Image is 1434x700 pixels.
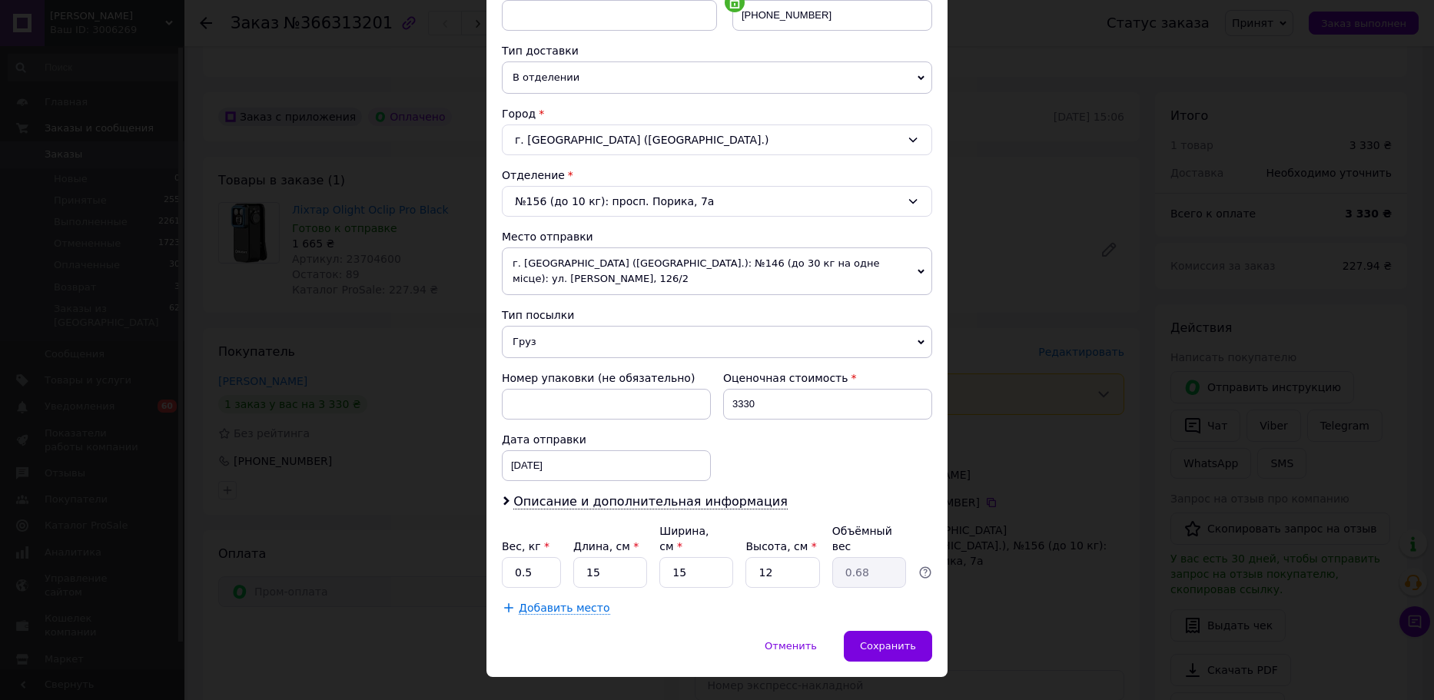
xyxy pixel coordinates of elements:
div: Отделение [502,168,932,183]
span: Отменить [765,640,817,652]
div: Номер упаковки (не обязательно) [502,370,711,386]
span: Сохранить [860,640,916,652]
label: Вес, кг [502,540,549,552]
span: В отделении [502,61,932,94]
span: Описание и дополнительная информация [513,494,788,509]
label: Высота, см [745,540,816,552]
div: Объёмный вес [832,523,906,554]
span: Тип посылки [502,309,574,321]
span: Груз [502,326,932,358]
label: Ширина, см [659,525,709,552]
span: Место отправки [502,231,593,243]
span: г. [GEOGRAPHIC_DATA] ([GEOGRAPHIC_DATA].): №146 (до 30 кг на одне місце): ул. [PERSON_NAME], 126/2 [502,247,932,295]
div: г. [GEOGRAPHIC_DATA] ([GEOGRAPHIC_DATA].) [502,124,932,155]
label: Длина, см [573,540,639,552]
div: №156 (до 10 кг): просп. Порика, 7а [502,186,932,217]
div: Город [502,106,932,121]
div: Оценочная стоимость [723,370,932,386]
span: Тип доставки [502,45,579,57]
span: Добавить место [519,602,610,615]
div: Дата отправки [502,432,711,447]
